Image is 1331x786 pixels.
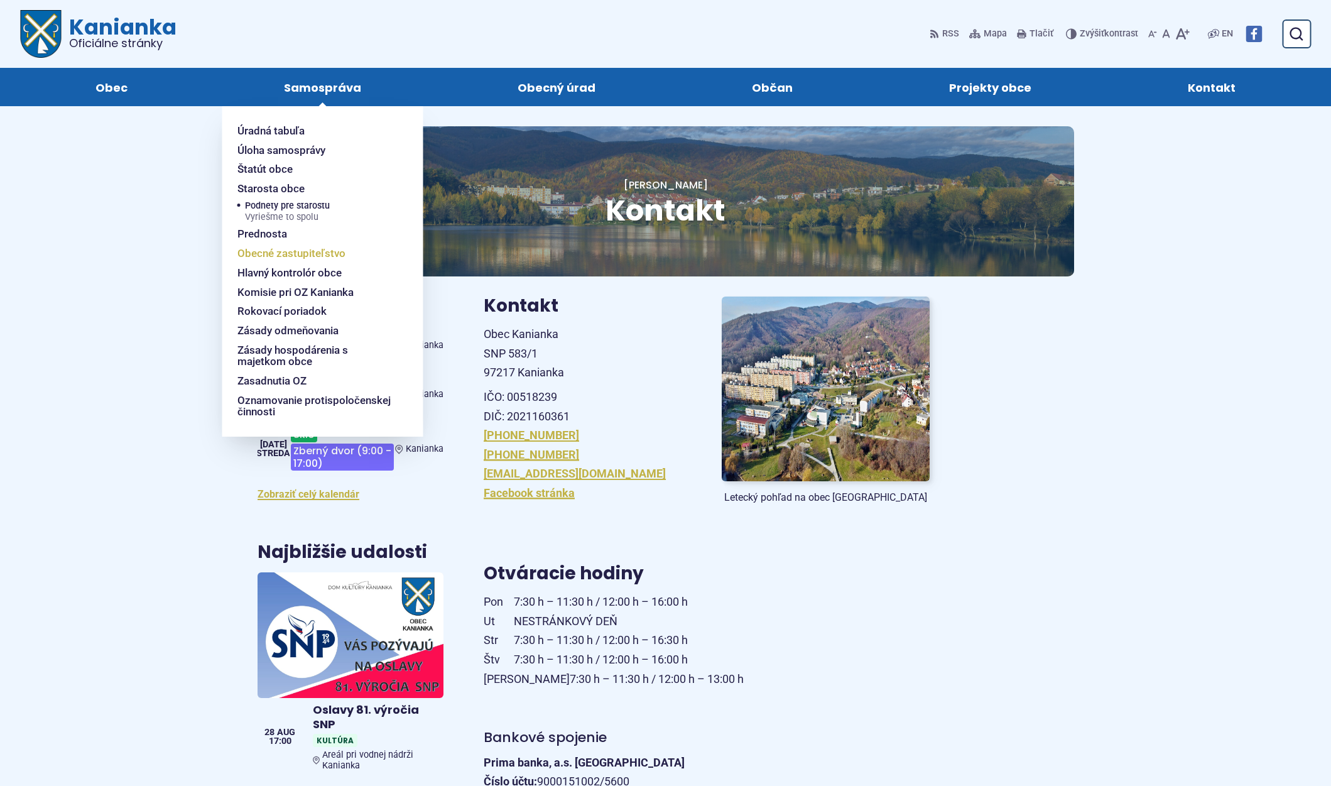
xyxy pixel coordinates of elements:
[237,224,287,244] span: Prednosta
[237,302,327,321] span: Rokovací poriadok
[290,423,395,476] h3: +
[722,491,930,504] figcaption: Letecký pohľad na obec [GEOGRAPHIC_DATA]
[484,448,579,461] a: [PHONE_NUMBER]
[1219,26,1236,41] a: EN
[264,737,295,746] span: 17:00
[245,212,330,222] span: Vyriešme to spolu
[484,428,579,442] a: [PHONE_NUMBER]
[237,121,393,141] a: Úradná tabuľa
[452,68,661,106] a: Obecný úrad
[313,734,357,747] span: Kultúra
[1080,29,1138,40] span: kontrast
[291,444,394,471] span: Zberný dvor (9:00 - 17:00)
[258,423,443,476] a: Sklo+Zberný dvor (9:00 - 17:00) Kanianka [DATE] streda
[406,340,443,351] span: Kanianka
[245,199,330,225] span: Podnety pre starostu
[484,564,930,584] h3: Otváracie hodiny
[1122,68,1301,106] a: Kontakt
[484,650,514,670] span: Štv
[949,68,1031,106] span: Projekty obce
[484,631,514,650] span: Str
[237,371,307,391] span: Zasadnutia OZ
[20,10,177,58] a: Logo Kanianka, prejsť na domovskú stránku.
[277,728,295,737] span: aug
[284,68,361,106] span: Samospráva
[406,444,443,454] span: Kanianka
[484,612,514,631] span: Ut
[1188,68,1236,106] span: Kontakt
[237,263,393,283] a: Hlavný kontrolór obce
[237,283,393,302] a: Komisie pri OZ Kanianka
[883,68,1097,106] a: Projekty obce
[258,572,443,776] a: Oslavy 81. výročia SNP KultúraAreál pri vodnej nádrži Kanianka 28 aug 17:00
[237,160,393,179] a: Štatút obce
[62,16,177,49] span: Kanianka
[484,486,575,499] a: Facebook stránka
[624,178,708,192] a: [PERSON_NAME]
[967,21,1009,47] a: Mapa
[484,592,930,689] p: 7:30 h – 11:30 h / 12:00 h – 16:00 h NESTRÁNKOVÝ DEŇ 7:30 h – 11:30 h / 12:00 h – 16:30 h 7:30 h ...
[1080,28,1104,39] span: Zvýšiť
[237,321,339,341] span: Zásady odmeňovania
[237,244,393,263] a: Obecné zastupiteľstvo
[484,388,692,426] p: IČO: 00518239 DIČ: 2021160361
[1146,21,1160,47] button: Zmenšiť veľkosť písma
[237,321,393,341] a: Zásady odmeňovania
[30,68,193,106] a: Obec
[260,439,287,450] span: [DATE]
[1160,21,1173,47] button: Nastaviť pôvodnú veľkosť písma
[606,190,725,231] span: Kontakt
[322,750,438,771] span: Areál pri vodnej nádrži Kanianka
[484,670,570,689] span: [PERSON_NAME]
[1173,21,1192,47] button: Zväčšiť veľkosť písma
[237,179,393,199] a: Starosta obce
[484,728,607,747] span: Bankové spojenie
[313,703,438,731] h4: Oslavy 81. výročia SNP
[237,160,293,179] span: Štatút obce
[237,263,342,283] span: Hlavný kontrolór obce
[1246,26,1262,42] img: Prejsť na Facebook stránku
[237,283,354,302] span: Komisie pri OZ Kanianka
[237,179,305,199] span: Starosta obce
[245,199,393,225] a: Podnety pre starostuVyriešme to spolu
[484,327,564,379] span: Obec Kanianka SNP 583/1 97217 Kanianka
[1029,29,1053,40] span: Tlačiť
[95,68,128,106] span: Obec
[1222,26,1233,41] span: EN
[930,21,962,47] a: RSS
[518,68,595,106] span: Obecný úrad
[687,68,859,106] a: Občan
[258,488,359,500] a: Zobraziť celý kalendár
[1066,21,1141,47] button: Zvýšiťkontrast
[237,141,393,160] a: Úloha samosprávy
[484,592,514,612] span: Pon
[406,389,443,400] span: Kanianka
[984,26,1007,41] span: Mapa
[237,302,393,321] a: Rokovací poriadok
[237,341,393,371] a: Zásady hospodárenia s majetkom obce
[484,467,666,480] a: [EMAIL_ADDRESS][DOMAIN_NAME]
[237,141,325,160] span: Úloha samosprávy
[237,391,393,422] a: Oznamovanie protispoločenskej činnosti
[258,543,427,562] h3: Najbližšie udalosti
[1014,21,1056,47] button: Tlačiť
[237,371,393,391] a: Zasadnutia OZ
[264,728,274,737] span: 28
[237,121,305,141] span: Úradná tabuľa
[484,297,692,316] h3: Kontakt
[752,68,793,106] span: Občan
[20,10,62,58] img: Prejsť na domovskú stránku
[484,756,685,769] strong: Prima banka, a.s. [GEOGRAPHIC_DATA]
[256,448,290,459] span: streda
[942,26,959,41] span: RSS
[237,224,393,244] a: Prednosta
[219,68,427,106] a: Samospráva
[237,244,345,263] span: Obecné zastupiteľstvo
[69,38,177,49] span: Oficiálne stránky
